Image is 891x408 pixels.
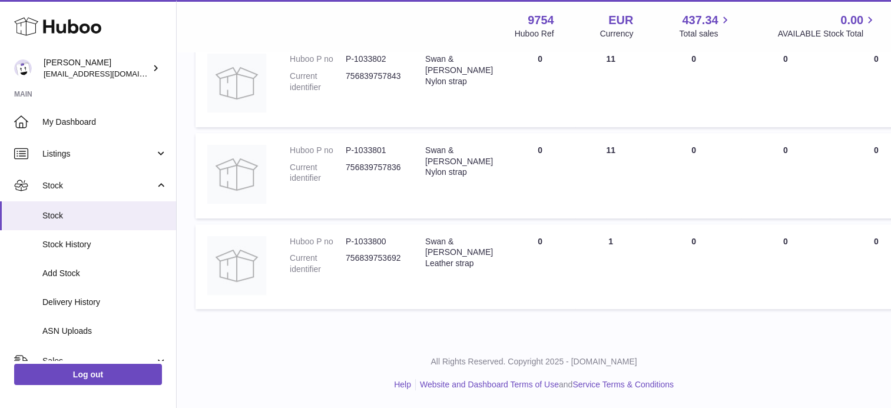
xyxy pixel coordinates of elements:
span: Sales [42,356,155,367]
img: info@fieldsluxury.london [14,59,32,77]
span: Stock [42,210,167,221]
td: 0 [741,133,830,218]
a: 437.34 Total sales [679,12,731,39]
dd: 756839757836 [346,162,402,184]
dt: Huboo P no [290,54,346,65]
td: 0 [505,224,575,310]
td: 1 [575,224,646,310]
span: Stock History [42,239,167,250]
dd: 756839757843 [346,71,402,93]
td: 0 [646,224,741,310]
li: and [416,379,674,390]
span: ASN Uploads [42,326,167,337]
a: 0.00 AVAILABLE Stock Total [777,12,877,39]
div: Currency [600,28,634,39]
span: My Dashboard [42,117,167,128]
span: Add Stock [42,268,167,279]
span: Delivery History [42,297,167,308]
td: 0 [505,42,575,127]
dd: 756839753692 [346,253,402,275]
dt: Current identifier [290,71,346,93]
span: [EMAIL_ADDRESS][DOMAIN_NAME] [44,69,173,78]
p: All Rights Reserved. Copyright 2025 - [DOMAIN_NAME] [186,356,882,367]
dd: P-1033801 [346,145,402,156]
span: Total sales [679,28,731,39]
span: Listings [42,148,155,160]
td: 0 [741,224,830,310]
span: 437.34 [682,12,718,28]
img: product image [207,54,266,112]
a: Service Terms & Conditions [572,380,674,389]
div: [PERSON_NAME] [44,57,150,79]
td: 0 [505,133,575,218]
dt: Huboo P no [290,145,346,156]
span: 0 [874,54,879,64]
span: 0 [874,145,879,155]
dd: P-1033802 [346,54,402,65]
div: Swan & [PERSON_NAME] Nylon strap [425,145,493,178]
td: 0 [646,42,741,127]
span: 0.00 [840,12,863,28]
a: Website and Dashboard Terms of Use [420,380,559,389]
div: Swan & [PERSON_NAME] Leather strap [425,236,493,270]
span: 0 [874,237,879,246]
dt: Huboo P no [290,236,346,247]
span: AVAILABLE Stock Total [777,28,877,39]
div: Swan & [PERSON_NAME] Nylon strap [425,54,493,87]
dd: P-1033800 [346,236,402,247]
div: Huboo Ref [515,28,554,39]
td: 11 [575,133,646,218]
img: product image [207,145,266,204]
a: Log out [14,364,162,385]
dt: Current identifier [290,162,346,184]
a: Help [394,380,411,389]
strong: EUR [608,12,633,28]
img: product image [207,236,266,295]
td: 11 [575,42,646,127]
dt: Current identifier [290,253,346,275]
span: Stock [42,180,155,191]
td: 0 [646,133,741,218]
td: 0 [741,42,830,127]
strong: 9754 [528,12,554,28]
